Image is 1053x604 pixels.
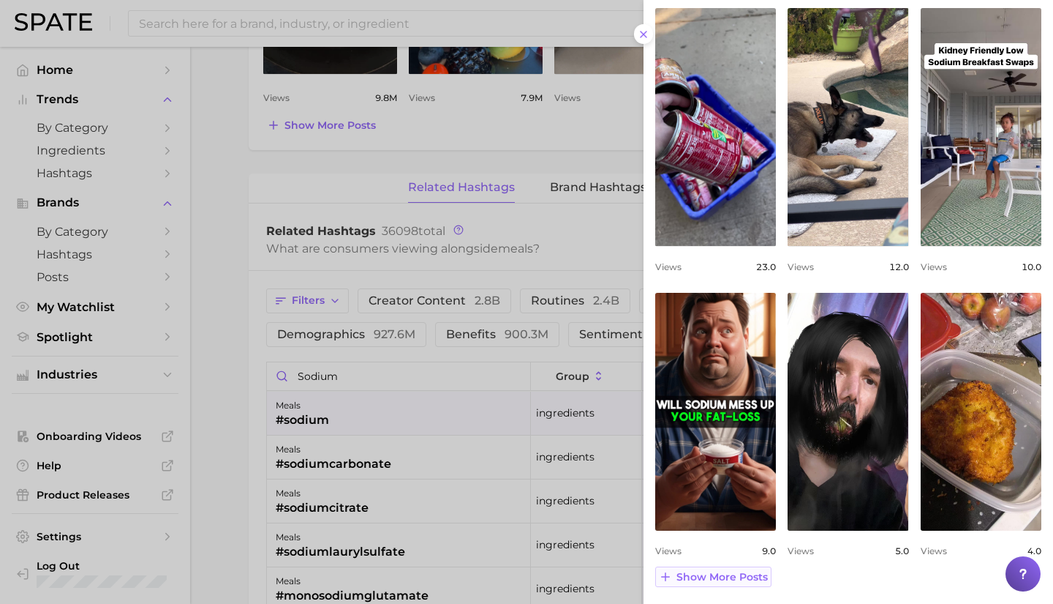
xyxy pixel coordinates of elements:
[676,571,768,584] span: Show more posts
[788,261,814,272] span: Views
[788,545,814,556] span: Views
[921,261,947,272] span: Views
[762,545,776,556] span: 9.0
[889,261,909,272] span: 12.0
[655,545,682,556] span: Views
[921,545,947,556] span: Views
[1027,545,1041,556] span: 4.0
[1022,261,1041,272] span: 10.0
[655,261,682,272] span: Views
[655,567,771,587] button: Show more posts
[756,261,776,272] span: 23.0
[895,545,909,556] span: 5.0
